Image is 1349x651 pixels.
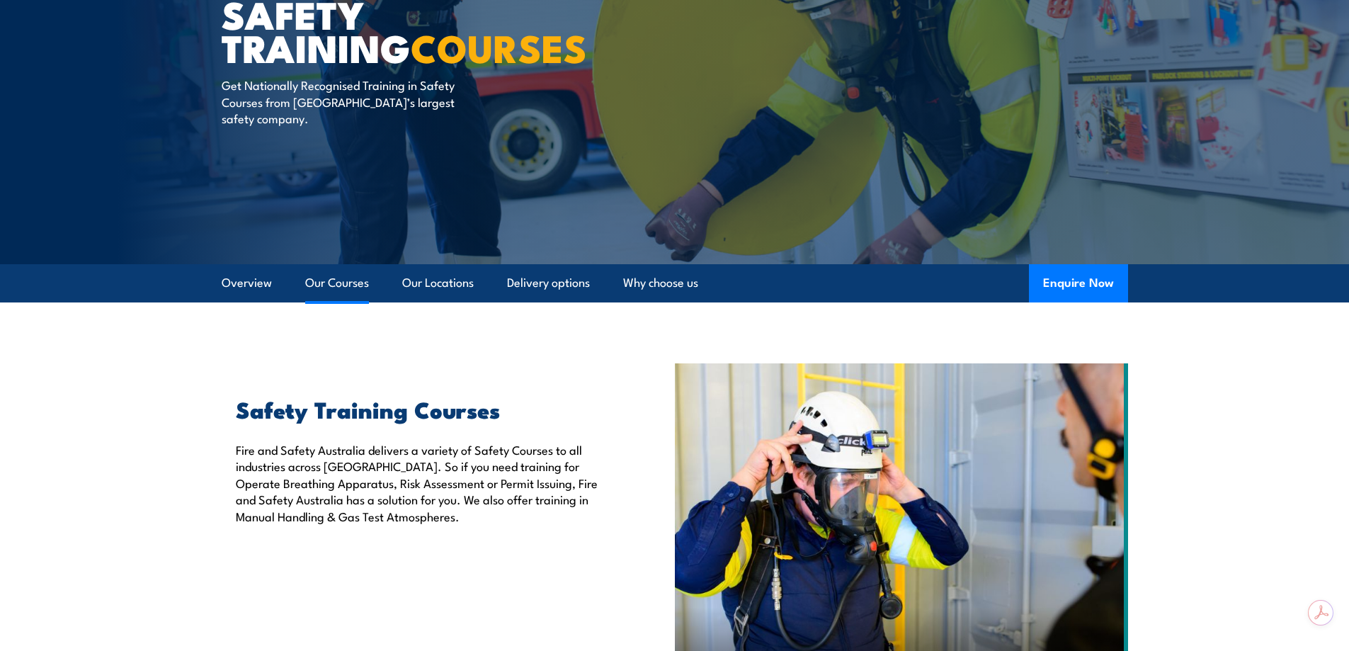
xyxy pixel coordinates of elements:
[222,264,272,302] a: Overview
[305,264,369,302] a: Our Courses
[402,264,474,302] a: Our Locations
[1029,264,1128,302] button: Enquire Now
[236,399,610,419] h2: Safety Training Courses
[236,441,610,524] p: Fire and Safety Australia delivers a variety of Safety Courses to all industries across [GEOGRAPH...
[623,264,698,302] a: Why choose us
[507,264,590,302] a: Delivery options
[411,17,587,76] strong: COURSES
[222,77,480,126] p: Get Nationally Recognised Training in Safety Courses from [GEOGRAPHIC_DATA]’s largest safety comp...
